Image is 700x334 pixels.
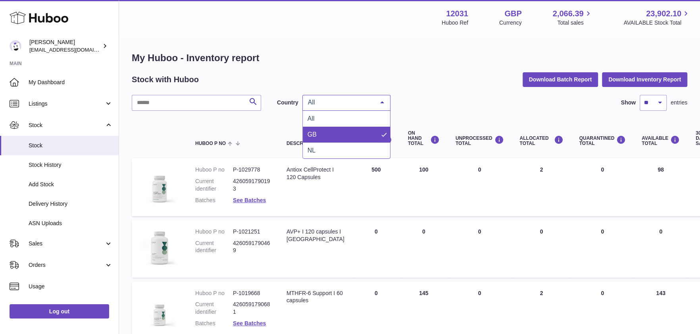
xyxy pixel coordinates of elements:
a: See Batches [233,197,266,203]
dt: Huboo P no [195,290,233,297]
span: Stock History [29,161,113,169]
span: 0 [601,228,604,235]
td: 2 [512,158,571,216]
h1: My Huboo - Inventory report [132,52,687,64]
dt: Batches [195,197,233,204]
td: 500 [352,158,400,216]
td: 0 [352,220,400,278]
span: 2,066.39 [553,8,584,19]
dt: Huboo P no [195,166,233,174]
div: Currency [499,19,522,27]
span: Stock [29,122,104,129]
td: 0 [400,220,448,278]
div: ON HAND Total [408,131,440,147]
a: 23,902.10 AVAILABLE Stock Total [623,8,690,27]
img: product image [140,166,179,206]
img: product image [140,290,179,329]
img: product image [140,228,179,268]
dd: P-1029778 [233,166,271,174]
span: Description [287,141,319,146]
dd: 4260591790681 [233,301,271,316]
span: 0 [601,166,604,173]
span: 0 [601,290,604,296]
span: All [308,115,315,122]
h2: Stock with Huboo [132,74,199,85]
span: All [306,98,374,106]
span: [EMAIL_ADDRESS][DOMAIN_NAME] [29,46,117,53]
strong: 12031 [446,8,468,19]
div: ALLOCATED Total [519,135,563,146]
span: GB [308,131,317,138]
span: NL [308,147,315,154]
div: AVAILABLE Total [642,135,680,146]
button: Download Inventory Report [602,72,687,87]
div: AVP+ I 120 capsules I [GEOGRAPHIC_DATA] [287,228,344,243]
span: Delivery History [29,200,113,208]
td: 98 [634,158,688,216]
span: Usage [29,283,113,290]
dd: P-1021251 [233,228,271,236]
span: AVAILABLE Stock Total [623,19,690,27]
label: Country [277,99,298,106]
dt: Current identifier [195,239,233,255]
div: UNPROCESSED Total [456,135,504,146]
div: MTHFR-6 Support I 60 capsules [287,290,344,305]
td: 0 [448,220,512,278]
span: Orders [29,261,104,269]
span: entries [671,99,687,106]
a: See Batches [233,320,266,326]
dd: P-1019668 [233,290,271,297]
td: 0 [634,220,688,278]
strong: GBP [504,8,521,19]
td: 0 [448,158,512,216]
span: 23,902.10 [646,8,681,19]
a: Log out [10,304,109,319]
div: [PERSON_NAME] [29,39,101,54]
div: Huboo Ref [442,19,468,27]
span: My Dashboard [29,79,113,86]
button: Download Batch Report [523,72,598,87]
span: Total sales [557,19,592,27]
img: admin@makewellforyou.com [10,40,21,52]
td: 100 [400,158,448,216]
label: Show [621,99,636,106]
a: 2,066.39 Total sales [553,8,593,27]
dd: 4260591790469 [233,239,271,255]
div: Antiox CellProtect I 120 Capsules [287,166,344,181]
span: Huboo P no [195,141,226,146]
span: ASN Uploads [29,220,113,227]
span: Stock [29,142,113,149]
td: 0 [512,220,571,278]
dd: 4260591790193 [233,178,271,193]
dt: Current identifier [195,301,233,316]
dt: Current identifier [195,178,233,193]
span: Listings [29,100,104,108]
div: QUARANTINED Total [579,135,626,146]
span: Sales [29,240,104,247]
dt: Batches [195,320,233,327]
dt: Huboo P no [195,228,233,236]
span: Add Stock [29,181,113,188]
